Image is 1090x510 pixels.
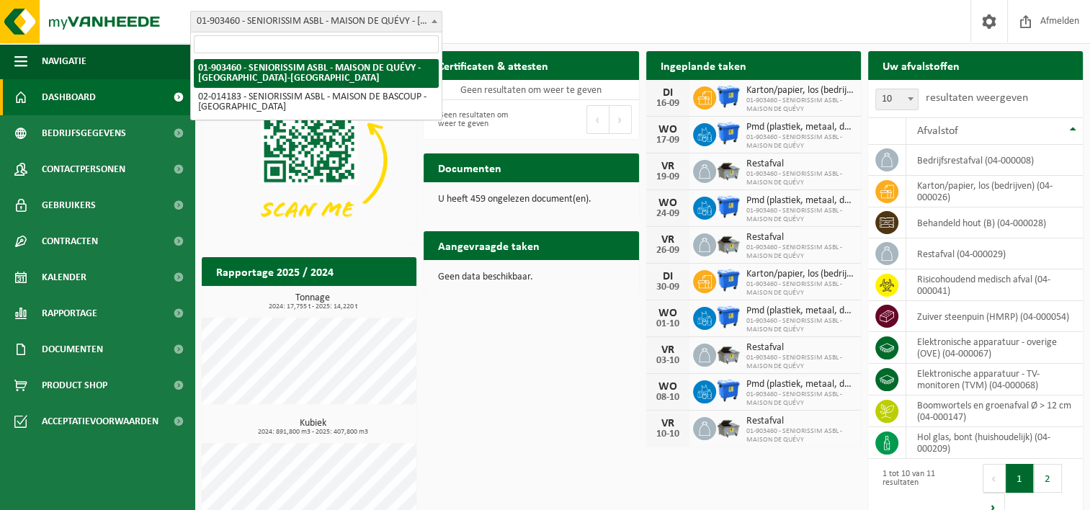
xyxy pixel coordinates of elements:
[653,209,682,219] div: 24-09
[42,331,103,367] span: Documenten
[746,243,854,261] span: 01-903460 - SENIORISSIM ASBL - MAISON DE QUÉVY
[309,285,415,314] a: Bekijk rapportage
[653,356,682,366] div: 03-10
[42,403,158,439] span: Acceptatievoorwaarden
[438,272,624,282] p: Geen data beschikbaar.
[209,293,416,310] h3: Tonnage
[424,231,554,259] h2: Aangevraagde taken
[209,419,416,436] h3: Kubiek
[716,268,741,292] img: WB-1100-HPE-BE-01
[926,92,1028,104] label: resultaten weergeven
[983,464,1006,493] button: Previous
[42,367,107,403] span: Product Shop
[716,194,741,219] img: WB-1100-HPE-BE-01
[609,105,632,134] button: Next
[653,197,682,209] div: WO
[653,393,682,403] div: 08-10
[906,427,1083,459] td: hol glas, bont (huishoudelijk) (04-000209)
[653,161,682,172] div: VR
[586,105,609,134] button: Previous
[42,295,97,331] span: Rapportage
[653,319,682,329] div: 01-10
[653,246,682,256] div: 26-09
[716,231,741,256] img: WB-5000-GAL-GY-01
[42,115,126,151] span: Bedrijfsgegevens
[746,354,854,371] span: 01-903460 - SENIORISSIM ASBL - MAISON DE QUÉVY
[746,133,854,151] span: 01-903460 - SENIORISSIM ASBL - MAISON DE QUÉVY
[202,257,348,285] h2: Rapportage 2025 / 2024
[653,429,682,439] div: 10-10
[190,11,442,32] span: 01-903460 - SENIORISSIM ASBL - MAISON DE QUÉVY - QUÉVY-LE-GRAND
[1034,464,1062,493] button: 2
[746,379,854,390] span: Pmd (plastiek, metaal, drankkartons) (bedrijven)
[431,104,524,135] div: Geen resultaten om weer te geven
[746,427,854,444] span: 01-903460 - SENIORISSIM ASBL - MAISON DE QUÉVY
[906,364,1083,395] td: elektronische apparatuur - TV-monitoren (TVM) (04-000068)
[716,121,741,146] img: WB-1100-HPE-BE-01
[716,415,741,439] img: WB-5000-GAL-GY-01
[716,378,741,403] img: WB-1100-HPE-BE-01
[906,332,1083,364] td: elektronische apparatuur - overige (OVE) (04-000067)
[653,381,682,393] div: WO
[746,280,854,297] span: 01-903460 - SENIORISSIM ASBL - MAISON DE QUÉVY
[716,84,741,109] img: WB-1100-HPE-BE-01
[653,271,682,282] div: DI
[906,145,1083,176] td: bedrijfsrestafval (04-000008)
[646,51,761,79] h2: Ingeplande taken
[653,308,682,319] div: WO
[875,89,919,110] span: 10
[746,158,854,170] span: Restafval
[716,158,741,182] img: WB-5000-GAL-GY-01
[1006,464,1034,493] button: 1
[746,232,854,243] span: Restafval
[42,43,86,79] span: Navigatie
[906,269,1083,301] td: risicohoudend medisch afval (04-000041)
[917,125,958,137] span: Afvalstof
[746,305,854,317] span: Pmd (plastiek, metaal, drankkartons) (bedrijven)
[716,305,741,329] img: WB-1100-HPE-BE-01
[746,122,854,133] span: Pmd (plastiek, metaal, drankkartons) (bedrijven)
[746,317,854,334] span: 01-903460 - SENIORISSIM ASBL - MAISON DE QUÉVY
[209,303,416,310] span: 2024: 17,755 t - 2025: 14,220 t
[424,153,516,182] h2: Documenten
[42,151,125,187] span: Contactpersonen
[424,80,638,100] td: Geen resultaten om weer te geven
[653,344,682,356] div: VR
[194,59,439,88] li: 01-903460 - SENIORISSIM ASBL - MAISON DE QUÉVY - [GEOGRAPHIC_DATA]-[GEOGRAPHIC_DATA]
[906,176,1083,207] td: karton/papier, los (bedrijven) (04-000026)
[876,89,918,109] span: 10
[906,238,1083,269] td: restafval (04-000029)
[653,135,682,146] div: 17-09
[653,124,682,135] div: WO
[653,99,682,109] div: 16-09
[746,195,854,207] span: Pmd (plastiek, metaal, drankkartons) (bedrijven)
[194,88,439,117] li: 02-014183 - SENIORISSIM ASBL - MAISON DE BASCOUP - [GEOGRAPHIC_DATA]
[653,234,682,246] div: VR
[746,207,854,224] span: 01-903460 - SENIORISSIM ASBL - MAISON DE QUÉVY
[906,395,1083,427] td: boomwortels en groenafval Ø > 12 cm (04-000147)
[746,85,854,97] span: Karton/papier, los (bedrijven)
[868,51,974,79] h2: Uw afvalstoffen
[42,79,96,115] span: Dashboard
[746,269,854,280] span: Karton/papier, los (bedrijven)
[42,223,98,259] span: Contracten
[716,341,741,366] img: WB-5000-GAL-GY-01
[191,12,442,32] span: 01-903460 - SENIORISSIM ASBL - MAISON DE QUÉVY - QUÉVY-LE-GRAND
[746,97,854,114] span: 01-903460 - SENIORISSIM ASBL - MAISON DE QUÉVY
[746,416,854,427] span: Restafval
[42,187,96,223] span: Gebruikers
[209,429,416,436] span: 2024: 891,800 m3 - 2025: 407,800 m3
[653,87,682,99] div: DI
[42,259,86,295] span: Kalender
[746,170,854,187] span: 01-903460 - SENIORISSIM ASBL - MAISON DE QUÉVY
[653,172,682,182] div: 19-09
[906,301,1083,332] td: zuiver steenpuin (HMRP) (04-000054)
[653,282,682,292] div: 30-09
[653,418,682,429] div: VR
[438,194,624,205] p: U heeft 459 ongelezen document(en).
[906,207,1083,238] td: behandeld hout (B) (04-000028)
[746,342,854,354] span: Restafval
[424,51,563,79] h2: Certificaten & attesten
[202,80,416,241] img: Download de VHEPlus App
[746,390,854,408] span: 01-903460 - SENIORISSIM ASBL - MAISON DE QUÉVY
